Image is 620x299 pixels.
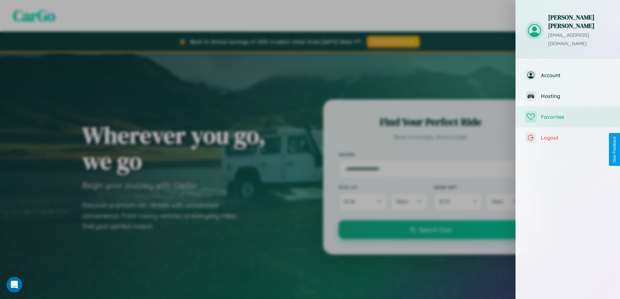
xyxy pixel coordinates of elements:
span: Favorites [541,114,610,120]
span: Logout [541,134,610,141]
div: Open Intercom Messenger [7,277,22,292]
span: Hosting [541,93,610,99]
span: Account [541,72,610,78]
p: [EMAIL_ADDRESS][DOMAIN_NAME] [548,31,610,48]
button: Account [516,65,620,86]
button: Logout [516,127,620,148]
div: Give Feedback [612,136,617,163]
button: Favorites [516,106,620,127]
h3: [PERSON_NAME] [PERSON_NAME] [548,13,610,30]
button: Hosting [516,86,620,106]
